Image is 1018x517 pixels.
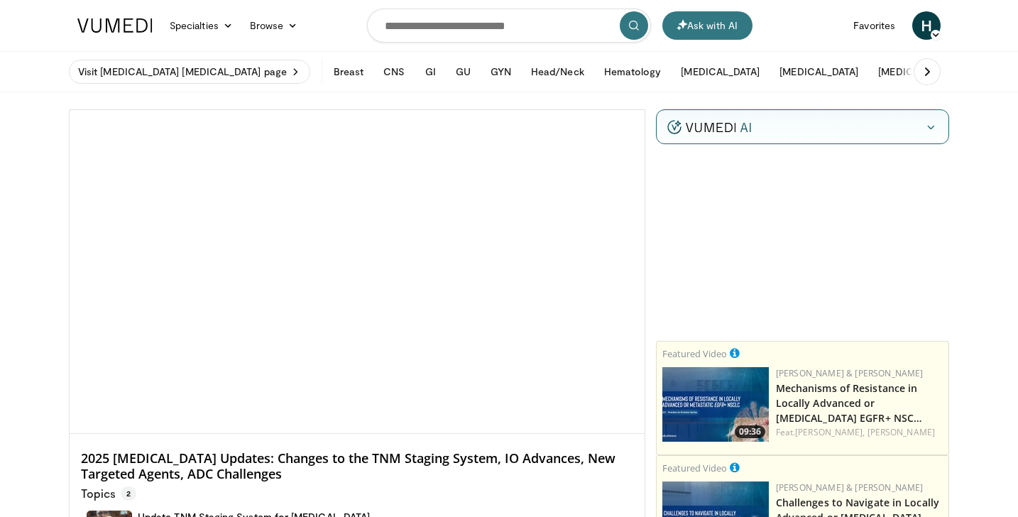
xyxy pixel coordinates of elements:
[367,9,651,43] input: Search topics, interventions
[776,481,924,494] a: [PERSON_NAME] & [PERSON_NAME]
[870,58,965,86] button: [MEDICAL_DATA]
[241,11,307,40] a: Browse
[662,11,752,40] button: Ask with AI
[417,58,444,86] button: GI
[161,11,241,40] a: Specialties
[662,462,727,474] small: Featured Video
[667,120,751,134] img: vumedi-ai-logo.v2.svg
[662,367,769,442] img: 84252362-9178-4a34-866d-0e9c845de9ea.jpeg.150x105_q85_crop-smart_upscale.jpg
[795,426,865,438] a: [PERSON_NAME],
[77,18,153,33] img: VuMedi Logo
[375,58,413,86] button: CNS
[672,58,768,86] button: [MEDICAL_DATA]
[70,110,645,434] video-js: Video Player
[81,451,633,481] h4: 2025 [MEDICAL_DATA] Updates: Changes to the TNM Staging System, IO Advances, New Targeted Agents,...
[121,486,136,501] span: 2
[81,486,136,501] p: Topics
[776,381,923,425] a: Mechanisms of Resistance in Locally Advanced or [MEDICAL_DATA] EGFR+ NSC…
[845,11,904,40] a: Favorites
[776,367,924,379] a: [PERSON_NAME] & [PERSON_NAME]
[912,11,941,40] a: H
[696,155,909,332] iframe: Advertisement
[69,60,310,84] a: Visit [MEDICAL_DATA] [MEDICAL_DATA] page
[662,367,769,442] a: 09:36
[325,58,372,86] button: Breast
[662,347,727,360] small: Featured Video
[447,58,479,86] button: GU
[522,58,593,86] button: Head/Neck
[596,58,670,86] button: Hematology
[776,426,943,439] div: Feat.
[868,426,935,438] a: [PERSON_NAME]
[735,425,765,438] span: 09:36
[482,58,520,86] button: GYN
[771,58,867,86] button: [MEDICAL_DATA]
